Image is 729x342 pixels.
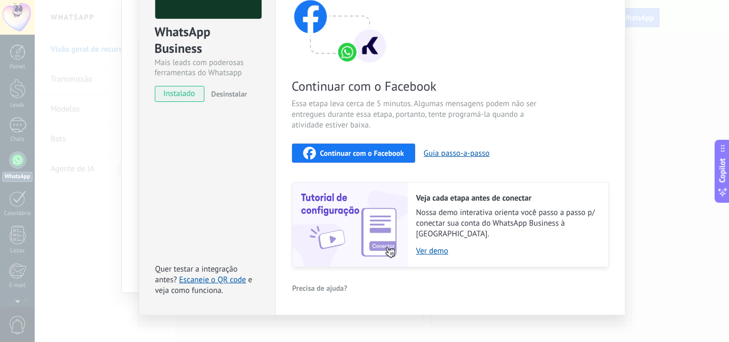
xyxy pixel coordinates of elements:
[292,144,415,163] button: Continuar com o Facebook
[320,149,404,157] span: Continuar com o Facebook
[155,275,252,296] span: e veja como funciona.
[416,208,598,240] span: Nossa demo interativa orienta você passo a passo p/ conectar sua conta do WhatsApp Business à [GE...
[155,86,204,102] span: instalado
[179,275,246,285] a: Escaneie o QR code
[292,284,347,292] span: Precisa de ajuda?
[416,193,598,203] h2: Veja cada etapa antes de conectar
[155,58,260,78] div: Mais leads com poderosas ferramentas do Whatsapp
[416,246,598,256] a: Ver demo
[424,148,489,158] button: Guia passo-a-passo
[292,99,546,131] span: Essa etapa leva cerca de 5 minutos. Algumas mensagens podem não ser entregues durante essa etapa,...
[292,280,348,296] button: Precisa de ajuda?
[155,264,237,285] span: Quer testar a integração antes?
[211,89,247,99] span: Desinstalar
[155,23,260,58] div: WhatsApp Business
[292,78,546,94] span: Continuar com o Facebook
[207,86,247,102] button: Desinstalar
[717,158,728,182] span: Copilot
